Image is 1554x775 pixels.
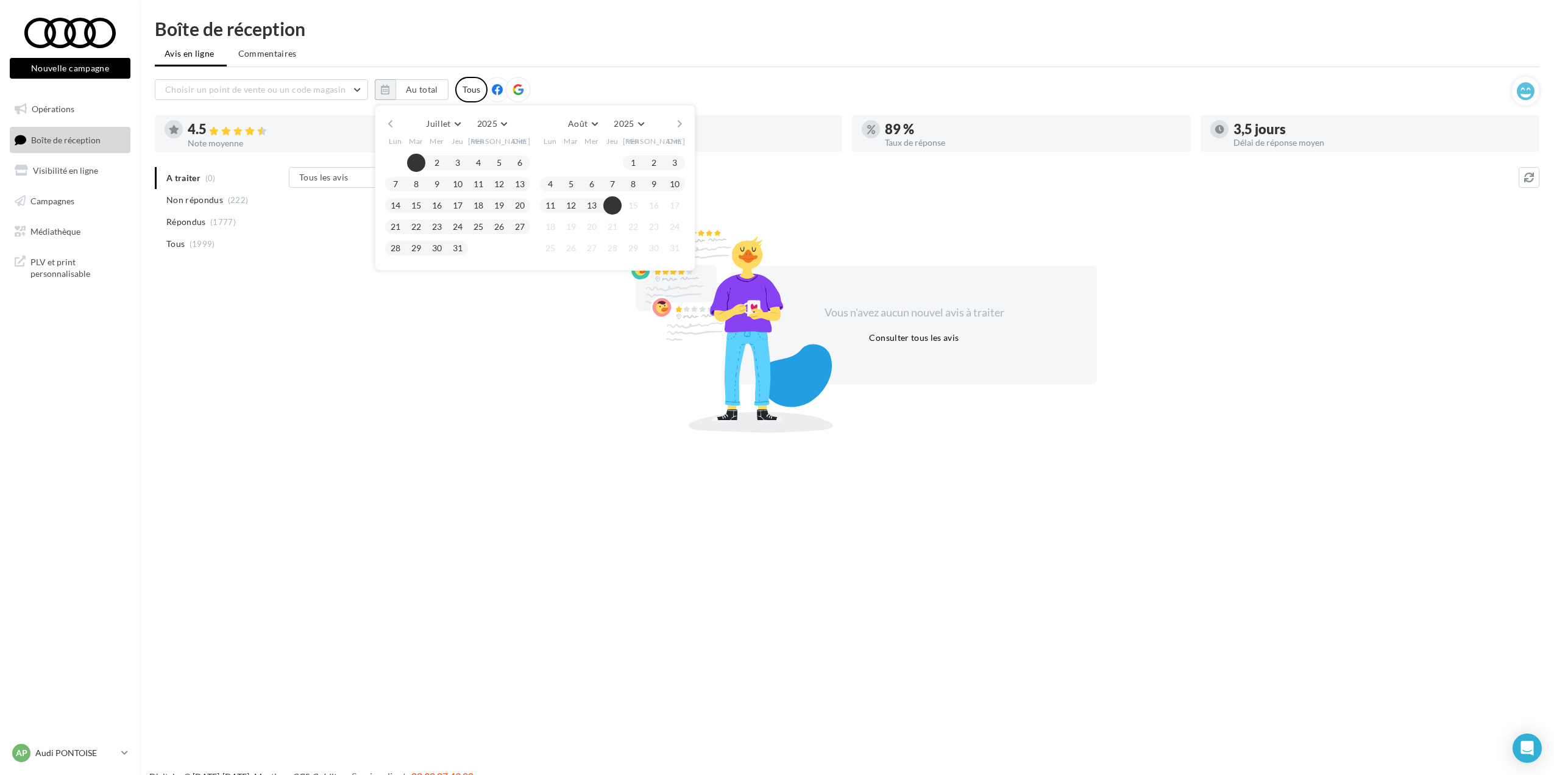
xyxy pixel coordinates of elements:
[155,79,368,100] button: Choisir un point de vente ou un code magasin
[541,196,559,215] button: 11
[885,138,1181,147] div: Taux de réponse
[511,218,529,236] button: 27
[33,165,98,176] span: Visibilité en ligne
[490,154,508,172] button: 5
[665,154,684,172] button: 3
[299,172,349,182] span: Tous les avis
[469,154,488,172] button: 4
[490,196,508,215] button: 19
[583,175,601,193] button: 6
[386,196,405,215] button: 14
[428,196,446,215] button: 16
[155,20,1539,38] div: Boîte de réception
[7,249,133,285] a: PLV et print personnalisable
[513,136,527,146] span: Dim
[428,175,446,193] button: 9
[188,139,484,148] div: Note moyenne
[624,175,642,193] button: 8
[7,96,133,122] a: Opérations
[409,136,424,146] span: Mar
[490,175,508,193] button: 12
[449,154,467,172] button: 3
[166,216,206,228] span: Répondus
[396,79,449,100] button: Au total
[428,218,446,236] button: 23
[562,218,580,236] button: 19
[603,196,622,215] button: 14
[885,123,1181,136] div: 89 %
[511,196,529,215] button: 20
[426,118,450,129] span: Juillet
[809,305,1019,321] div: Vous n'avez aucun nouvel avis à traiter
[430,136,444,146] span: Mer
[289,167,411,188] button: Tous les avis
[386,218,405,236] button: 21
[407,154,425,172] button: 1
[603,175,622,193] button: 7
[165,84,346,95] span: Choisir un point de vente ou un code magasin
[16,747,27,759] span: AP
[7,158,133,184] a: Visibilité en ligne
[1233,123,1530,136] div: 3,5 jours
[472,115,512,132] button: 2025
[10,58,130,79] button: Nouvelle campagne
[864,330,963,345] button: Consulter tous les avis
[30,254,126,280] span: PLV et print personnalisable
[35,747,116,759] p: Audi PONTOISE
[562,175,580,193] button: 5
[603,239,622,257] button: 28
[428,239,446,257] button: 30
[606,136,619,146] span: Jeu
[562,239,580,257] button: 26
[32,104,74,114] span: Opérations
[386,175,405,193] button: 7
[30,226,80,236] span: Médiathèque
[623,136,686,146] span: [PERSON_NAME]
[645,196,663,215] button: 16
[645,175,663,193] button: 9
[624,239,642,257] button: 29
[166,194,223,206] span: Non répondus
[583,239,601,257] button: 27
[7,188,133,214] a: Campagnes
[1513,734,1542,763] div: Open Intercom Messenger
[188,123,484,137] div: 4.5
[407,218,425,236] button: 22
[477,118,497,129] span: 2025
[449,175,467,193] button: 10
[665,218,684,236] button: 24
[624,196,642,215] button: 15
[10,741,130,765] a: AP Audi PONTOISE
[609,115,648,132] button: 2025
[389,136,402,146] span: Lun
[568,118,587,129] span: Août
[449,218,467,236] button: 24
[564,136,578,146] span: Mar
[210,217,236,227] span: (1777)
[375,79,449,100] button: Au total
[563,115,602,132] button: Août
[511,175,529,193] button: 13
[238,48,297,60] span: Commentaires
[665,175,684,193] button: 10
[541,239,559,257] button: 25
[421,115,465,132] button: Juillet
[469,218,488,236] button: 25
[386,239,405,257] button: 28
[469,196,488,215] button: 18
[490,218,508,236] button: 26
[31,134,101,145] span: Boîte de réception
[407,239,425,257] button: 29
[645,154,663,172] button: 2
[583,218,601,236] button: 20
[449,196,467,215] button: 17
[511,154,529,172] button: 6
[541,218,559,236] button: 18
[407,196,425,215] button: 15
[624,154,642,172] button: 1
[468,136,531,146] span: [PERSON_NAME]
[667,136,682,146] span: Dim
[583,196,601,215] button: 13
[228,195,249,205] span: (222)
